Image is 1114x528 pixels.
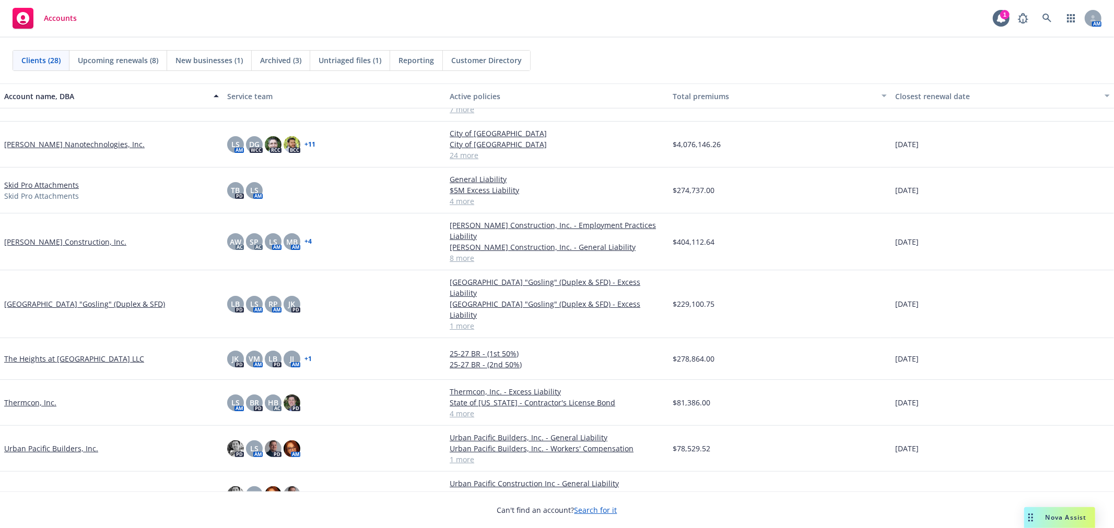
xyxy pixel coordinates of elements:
img: photo [227,486,244,503]
img: photo [265,440,282,457]
span: [DATE] [895,236,919,247]
span: Can't find an account? [497,505,617,515]
a: State of [US_STATE] - Contractor's License Bond [450,397,664,408]
a: Urban Pacific Builders, Inc. - General Liability [450,432,664,443]
span: $278,864.00 [673,353,714,364]
span: LS [231,139,240,150]
span: [DATE] [895,443,919,454]
span: [DATE] [895,298,919,309]
span: [DATE] [895,397,919,408]
a: The Heights at [GEOGRAPHIC_DATA] LLC [4,353,144,364]
a: Switch app [1061,8,1082,29]
span: LB [268,353,277,364]
a: Thermcon, Inc. - Excess Liability [450,386,664,397]
button: Active policies [445,83,669,109]
span: $4,076,146.26 [673,139,721,150]
a: Urban Pacific Construction Inc - General Liability [450,478,664,489]
a: [GEOGRAPHIC_DATA] "Gosling" (Duplex & SFD) - Excess Liability [450,298,664,320]
span: Customer Directory [451,55,522,66]
a: + 4 [304,238,312,245]
a: Search for it [574,505,617,515]
img: photo [265,486,282,503]
a: Urban Pacific Builders, Inc. [4,443,98,454]
div: Total premiums [673,91,876,102]
a: [PERSON_NAME] Construction, Inc. - General Liability [450,242,664,253]
img: photo [284,136,300,153]
span: JK [288,298,295,309]
span: JJ [290,353,294,364]
span: $78,529.52 [673,443,710,454]
span: LS [269,236,277,247]
span: Nova Assist [1046,513,1087,522]
div: 1 [1000,10,1010,19]
a: [PERSON_NAME] Nanotechnologies, Inc. [4,139,145,150]
span: LS [250,443,259,454]
button: Total premiums [669,83,892,109]
span: Untriaged files (1) [319,55,381,66]
a: City of [GEOGRAPHIC_DATA] [450,139,664,150]
span: Skid Pro Attachments [4,190,79,201]
button: Service team [223,83,446,109]
img: photo [227,440,244,457]
span: SP [250,236,259,247]
a: 1 more [450,454,664,465]
span: DG [249,139,260,150]
span: Reporting [398,55,434,66]
span: LB [231,298,240,309]
span: [DATE] [895,353,919,364]
span: [DATE] [895,489,919,500]
span: [DATE] [895,185,919,196]
div: Drag to move [1024,507,1037,528]
span: New businesses (1) [175,55,243,66]
img: photo [284,440,300,457]
button: Nova Assist [1024,507,1095,528]
span: AW [230,236,241,247]
img: photo [284,394,300,411]
span: $404,112.64 [673,236,714,247]
span: JK [232,353,239,364]
span: VM [249,353,260,364]
a: Report a Bug [1013,8,1034,29]
a: $5M Excess Liability [450,185,664,196]
span: LS [250,185,259,196]
span: Clients (28) [21,55,61,66]
a: [GEOGRAPHIC_DATA] "Gosling" (Duplex & SFD) - Excess Liability [450,277,664,298]
a: General Liability- Hacienda CC LLC [450,489,664,500]
a: 4 more [450,196,664,207]
a: Accounts [8,4,81,33]
span: RP [268,298,278,309]
span: LS [231,397,240,408]
div: Account name, DBA [4,91,207,102]
span: Upcoming renewals (8) [78,55,158,66]
div: Closest renewal date [895,91,1098,102]
a: + 1 [304,356,312,362]
a: Thermcon, Inc. [4,397,56,408]
a: [GEOGRAPHIC_DATA] "Gosling" (Duplex & SFD) [4,298,165,309]
a: [PERSON_NAME] Construction, Inc. - Employment Practices Liability [450,220,664,242]
span: Accounts [44,14,77,22]
a: City of [GEOGRAPHIC_DATA] [450,128,664,139]
a: 1 more [450,320,664,331]
button: Closest renewal date [891,83,1114,109]
span: [DATE] [895,139,919,150]
a: 4 more [450,408,664,419]
span: Archived (3) [260,55,301,66]
span: LS [250,298,259,309]
span: LS [250,489,259,500]
a: Urban Pacific Builders, Inc. - Workers' Compensation [450,443,664,454]
div: Service team [227,91,442,102]
span: HB [268,397,278,408]
a: 25-27 BR - (2nd 50%) [450,359,664,370]
span: TB [231,185,240,196]
span: $81,386.00 [673,397,710,408]
span: MB [286,236,298,247]
a: Urban Pacific Construction, Inc. [4,489,114,500]
span: $274,737.00 [673,185,714,196]
a: Search [1037,8,1058,29]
